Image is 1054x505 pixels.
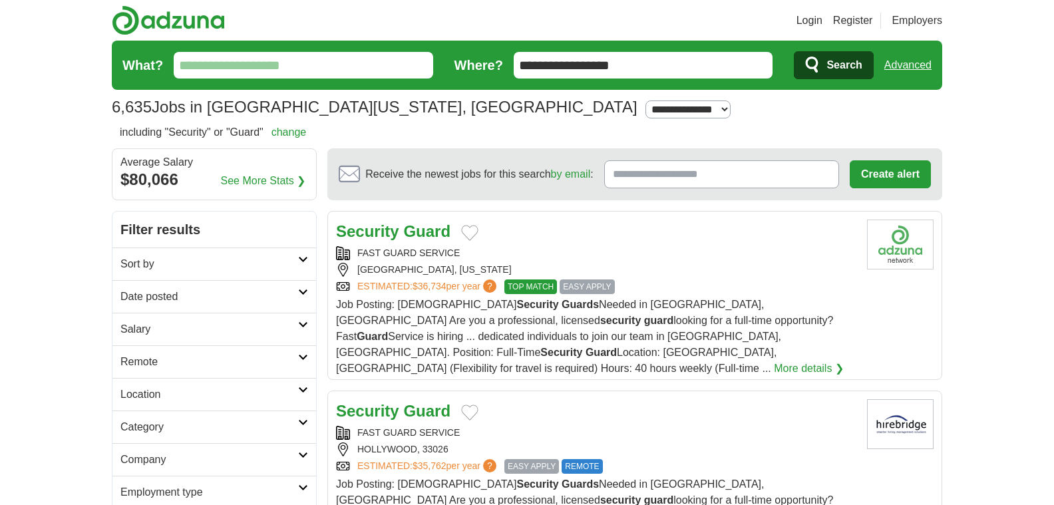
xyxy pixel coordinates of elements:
a: Login [796,13,822,29]
img: Company logo [867,220,934,269]
span: 6,635 [112,95,152,119]
a: Register [833,13,873,29]
h2: Remote [120,354,298,370]
h2: Employment type [120,484,298,500]
h1: Jobs in [GEOGRAPHIC_DATA][US_STATE], [GEOGRAPHIC_DATA] [112,98,637,116]
span: EASY APPLY [504,459,559,474]
strong: Security [336,222,399,240]
h2: Category [120,419,298,435]
h2: Date posted [120,289,298,305]
a: change [271,126,307,138]
a: Company [112,443,316,476]
label: What? [122,55,163,75]
span: Job Posting: [DEMOGRAPHIC_DATA] Needed in [GEOGRAPHIC_DATA], [GEOGRAPHIC_DATA] Are you a professi... [336,299,833,374]
a: by email [551,168,591,180]
div: HOLLYWOOD, 33026 [336,442,856,456]
a: ESTIMATED:$35,762per year? [357,459,499,474]
strong: Guards [562,299,599,310]
a: Remote [112,345,316,378]
a: Security Guard [336,222,450,240]
span: Search [826,52,862,79]
strong: Guard [586,347,617,358]
h2: Sort by [120,256,298,272]
strong: security [600,315,641,326]
div: [GEOGRAPHIC_DATA], [US_STATE] [336,263,856,277]
button: Add to favorite jobs [461,225,478,241]
a: Advanced [884,52,932,79]
strong: Security [516,299,558,310]
a: More details ❯ [774,361,844,377]
div: Average Salary [120,157,308,168]
div: $80,066 [120,168,308,192]
strong: Guards [562,478,599,490]
a: See More Stats ❯ [221,173,306,189]
a: Location [112,378,316,411]
img: Adzuna logo [112,5,225,35]
a: Sort by [112,248,316,280]
span: ? [483,459,496,472]
div: FAST GUARD SERVICE [336,426,856,440]
button: Search [794,51,873,79]
span: ? [483,279,496,293]
h2: Company [120,452,298,468]
button: Add to favorite jobs [461,405,478,421]
div: FAST GUARD SERVICE [336,246,856,260]
strong: Guard [403,222,450,240]
span: REMOTE [562,459,602,474]
h2: Filter results [112,212,316,248]
label: Where? [454,55,503,75]
strong: Security [540,347,582,358]
a: Date posted [112,280,316,313]
span: Receive the newest jobs for this search : [365,166,593,182]
strong: Guard [357,331,388,342]
a: ESTIMATED:$36,734per year? [357,279,499,294]
img: Company logo [867,399,934,449]
strong: Guard [403,402,450,420]
button: Create alert [850,160,931,188]
h2: Salary [120,321,298,337]
h2: including "Security" or "Guard" [120,124,306,140]
span: $35,762 [413,460,446,471]
strong: Security [336,402,399,420]
a: Salary [112,313,316,345]
h2: Location [120,387,298,403]
a: Security Guard [336,402,450,420]
strong: Security [516,478,558,490]
span: EASY APPLY [560,279,614,294]
strong: guard [644,315,673,326]
span: TOP MATCH [504,279,557,294]
span: $36,734 [413,281,446,291]
a: Employers [892,13,942,29]
a: Category [112,411,316,443]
